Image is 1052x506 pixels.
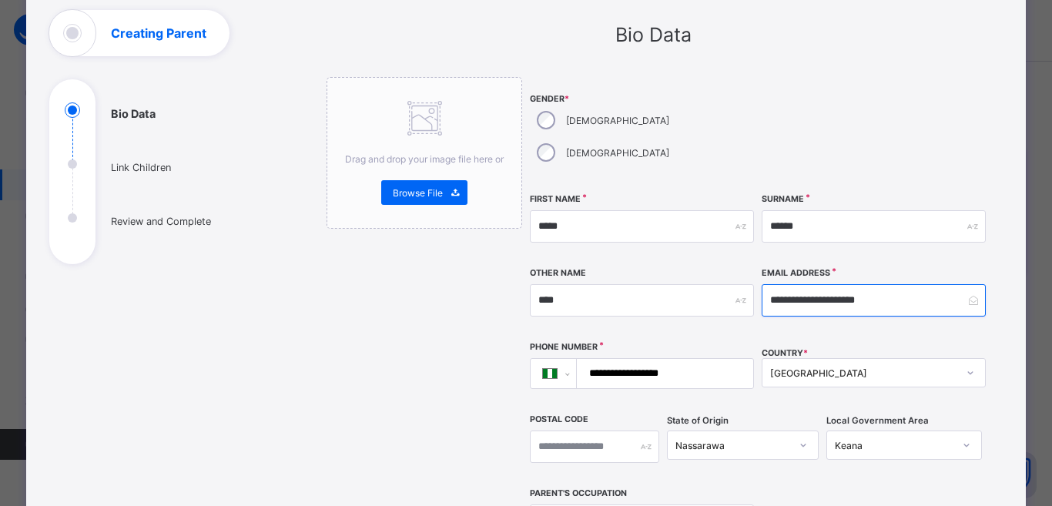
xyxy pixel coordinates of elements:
label: Other Name [530,268,586,278]
span: Drag and drop your image file here or [345,153,504,165]
label: Surname [762,194,804,204]
label: [DEMOGRAPHIC_DATA] [566,147,669,159]
span: Gender [530,94,754,104]
label: Phone Number [530,342,598,352]
span: Bio Data [615,23,692,46]
label: Postal Code [530,414,588,424]
span: Browse File [393,187,443,199]
div: [GEOGRAPHIC_DATA] [770,367,957,379]
span: COUNTRY [762,348,808,358]
div: Nassarawa [675,440,790,451]
div: Keana [835,440,954,451]
span: State of Origin [667,415,729,426]
label: [DEMOGRAPHIC_DATA] [566,115,669,126]
label: First Name [530,194,581,204]
div: Drag and drop your image file here orBrowse File [327,77,522,229]
h1: Creating Parent [111,27,206,39]
label: Email Address [762,268,830,278]
span: Local Government Area [826,415,929,426]
label: Parent's Occupation [530,488,627,498]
